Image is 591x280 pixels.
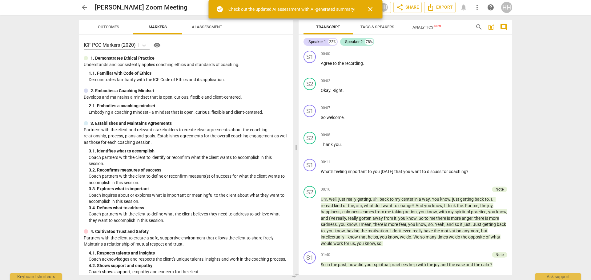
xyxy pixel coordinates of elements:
button: Help [152,40,162,50]
p: Understands and consistently applies coaching ethics and standards of coaching. [84,61,288,68]
p: Demonstrates familiarity with the ICF Code of Ethics and its application. [89,77,288,83]
span: , [486,209,488,214]
span: us [350,241,355,246]
span: , [336,197,338,202]
p: Embodying a coaching mindset - a mindset that is open, curious, flexible and client-centered. [89,109,288,116]
span: comes [361,209,375,214]
span: , [354,203,356,208]
span: with [439,209,448,214]
span: , [506,209,507,214]
span: Export [427,4,453,11]
span: Okay [321,88,330,93]
span: So [419,216,424,221]
span: comment [500,23,507,31]
span: even [403,228,412,233]
span: . [489,197,491,202]
span: the [348,203,354,208]
span: you [424,203,432,208]
a: Help [485,2,496,13]
span: Transcript [316,25,340,29]
button: Close [363,2,378,17]
span: know [440,197,450,202]
button: Share [393,2,422,13]
span: back [475,197,485,202]
span: more_vert [473,4,481,11]
span: back [380,197,390,202]
div: 1. 1. Familiar with Code of Ethics [89,70,288,77]
div: 78% [365,39,373,45]
span: past [338,262,347,267]
span: [DATE] [381,169,394,174]
span: Filler word [321,197,327,202]
span: calmness [342,209,361,214]
span: know [365,241,375,246]
div: Note [496,187,504,192]
button: HH [501,2,512,13]
span: from [375,209,385,214]
span: New [434,24,441,28]
p: Coach partners with the client to identify or reconfirm what the client wants to accomplish in th... [89,154,288,167]
span: ? [412,203,416,208]
p: Coach inquires about or explores what is important or meaningful to the client about what they wa... [89,192,288,205]
span: help [487,4,494,11]
span: know [335,228,345,233]
span: visibility [153,41,161,49]
span: have [424,228,434,233]
span: you [488,209,496,214]
span: Agree [321,61,333,66]
span: Right [332,88,343,93]
span: , [426,222,428,227]
span: know [347,222,357,227]
span: reread [321,203,334,208]
span: many [426,235,437,239]
div: Speaker 2 [345,39,363,45]
span: I've [329,216,336,221]
span: , [417,209,419,214]
span: you [419,209,427,214]
span: is [447,216,451,221]
button: Export [424,2,456,13]
span: know [406,216,416,221]
span: practice [471,209,486,214]
div: 22% [328,39,337,45]
a: Help [150,40,162,50]
span: to [424,216,429,221]
span: think [446,203,457,208]
span: so [428,222,433,227]
span: . [492,197,494,202]
span: . [411,235,413,239]
span: more [388,222,399,227]
span: You [432,197,440,202]
div: Change speaker [304,105,316,117]
span: so [377,241,381,246]
span: I [380,203,383,208]
span: work [333,241,344,246]
span: times [437,235,449,239]
span: spiritual [455,209,471,214]
span: having [347,228,360,233]
div: 2. 1. Embodies a coaching mindset [89,103,288,109]
span: 00:00 [321,51,330,57]
span: really [346,197,357,202]
span: , [444,222,446,227]
span: my [395,197,401,202]
span: just [338,197,346,202]
span: Just [473,222,482,227]
div: Ask support [535,273,581,280]
span: you [334,142,341,147]
span: there [436,216,447,221]
span: I [444,203,446,208]
span: your [364,262,374,267]
span: you [403,169,411,174]
span: want [411,169,422,174]
button: Add summary [486,22,496,32]
span: in [327,262,331,267]
span: way [422,197,430,202]
span: , [492,203,493,208]
span: Filler word [373,197,378,202]
span: So [321,262,327,267]
span: my [448,209,455,214]
span: know [348,235,359,239]
span: AI Assessment [192,25,222,29]
span: . [416,216,419,221]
